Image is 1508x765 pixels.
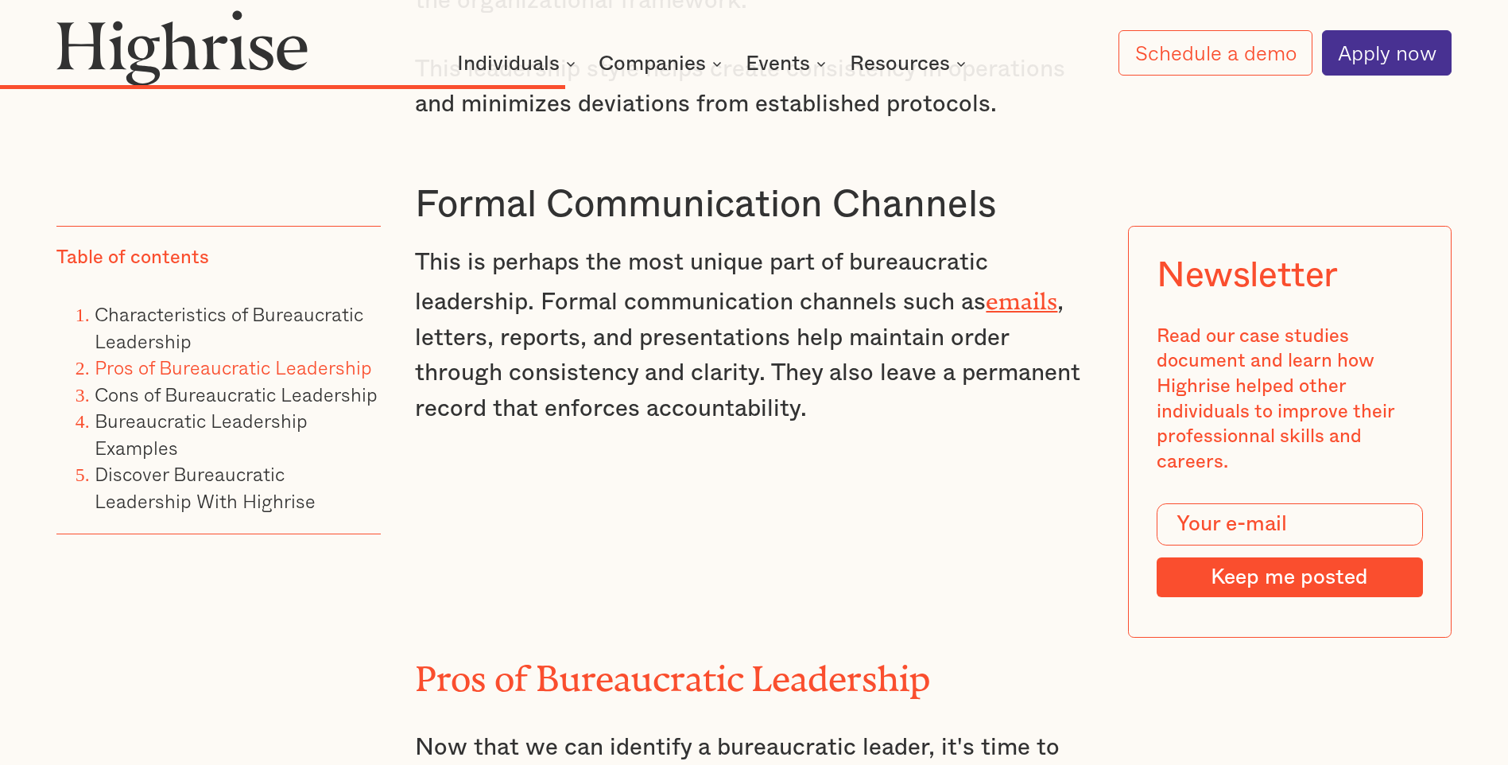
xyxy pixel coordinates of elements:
form: Modal Form [1157,503,1422,597]
a: Discover Bureaucratic Leadership With Highrise [95,460,316,516]
div: Individuals [457,54,560,73]
div: Companies [599,54,727,73]
p: This is perhaps the most unique part of bureaucratic leadership. Formal communication channels su... [415,245,1092,426]
input: Keep me posted [1157,557,1422,597]
h3: Formal Communication Channels [415,181,1092,228]
div: Resources [850,54,971,73]
a: emails [986,288,1057,303]
div: Table of contents [56,246,209,271]
a: Schedule a demo [1118,30,1312,76]
div: Newsletter [1157,255,1338,297]
a: Apply now [1322,30,1452,76]
div: Companies [599,54,706,73]
div: Read our case studies document and learn how Highrise helped other individuals to improve their p... [1157,324,1422,475]
p: ‍ [415,459,1092,494]
h2: Pros of Bureaucratic Leadership [415,650,1092,690]
a: Characteristics of Bureaucratic Leadership [95,299,363,355]
div: Resources [850,54,950,73]
div: Individuals [457,54,580,73]
a: Pros of Bureaucratic Leadership [95,352,372,382]
img: Highrise logo [56,10,308,86]
div: Events [746,54,810,73]
a: Cons of Bureaucratic Leadership [95,379,378,409]
input: Your e-mail [1157,503,1422,546]
div: Events [746,54,831,73]
a: Bureaucratic Leadership Examples [95,406,308,462]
